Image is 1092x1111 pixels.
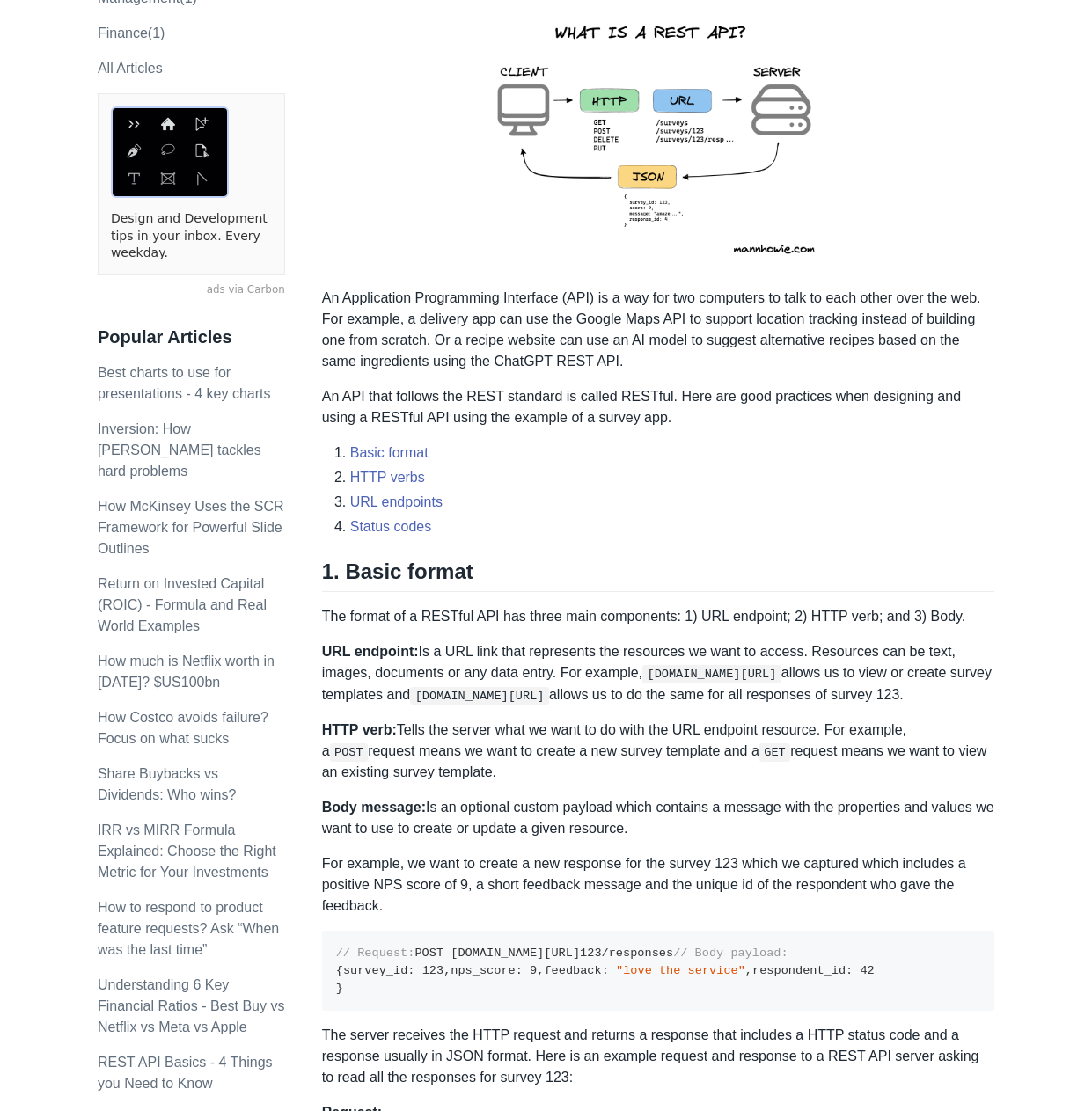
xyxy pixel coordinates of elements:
p: For example, we want to create a new response for the survey 123 which we captured which includes... [322,853,994,917]
span: 42 [860,964,874,977]
a: How much is Netflix worth in [DATE]? $US100bn [98,654,275,690]
code: GET [759,743,790,761]
h3: Popular Articles [98,326,285,348]
a: Inversion: How [PERSON_NAME] tackles hard problems [98,421,261,479]
span: 123 [580,947,601,960]
a: Design and Development tips in your inbox. Every weekday. [111,210,272,262]
span: , [443,964,451,977]
a: Return on Invested Capital (ROIC) - Formula and Real World Examples [98,576,267,633]
h2: 1. Basic format [322,559,994,592]
p: Tells the server what we want to do with the URL endpoint resource. For example, a request means ... [322,720,994,783]
span: // Body payload: [673,947,788,960]
span: } [336,982,343,995]
span: { [336,964,343,977]
p: Is an optional custom payload which contains a message with the properties and values we want to ... [322,797,994,839]
p: The format of a RESTful API has three main components: 1) URL endpoint; 2) HTTP verb; and 3) Body. [322,606,994,627]
a: All Articles [98,61,163,76]
code: [DOMAIN_NAME][URL] [410,687,549,705]
a: How to respond to product feature requests? Ask “When was the last time” [98,900,279,957]
a: Share Buybacks vs Dividends: Who wins? [98,766,236,802]
span: : [846,964,853,977]
code: POST [330,743,369,761]
a: Basic format [350,445,429,460]
p: An API that follows the REST standard is called RESTful. Here are good practices when designing a... [322,386,994,428]
a: IRR vs MIRR Formula Explained: Choose the Right Metric for Your Investments [98,822,276,880]
span: , [745,964,752,977]
a: How McKinsey Uses the SCR Framework for Powerful Slide Outlines [98,499,284,556]
img: ads via Carbon [111,106,229,198]
a: Best charts to use for presentations - 4 key charts [98,365,271,401]
a: How Costco avoids failure? Focus on what sucks [98,710,268,746]
a: URL endpoints [350,494,443,509]
strong: URL endpoint: [322,644,419,659]
a: HTTP verbs [350,470,425,485]
strong: Body message: [322,800,426,815]
span: , [537,964,544,977]
code: [DOMAIN_NAME][URL] [642,665,781,683]
p: The server receives the HTTP request and returns a response that includes a HTTP status code and ... [322,1025,994,1088]
span: : [407,964,414,977]
a: Understanding 6 Key Financial Ratios - Best Buy vs Netflix vs Meta vs Apple [98,977,285,1034]
p: Is a URL link that represents the resources we want to access. Resources can be text, images, doc... [322,641,994,705]
a: Finance(1) [98,26,165,40]
span: 123 [422,964,443,977]
span: : [602,964,609,977]
strong: HTTP verb: [322,722,397,737]
code: POST [DOMAIN_NAME][URL] /responses survey_id nps_score feedback respondent_id [336,947,875,994]
span: : [516,964,523,977]
a: REST API Basics - 4 Things you Need to Know [98,1055,273,1091]
p: An Application Programming Interface (API) is a way for two computers to talk to each other over ... [322,288,994,372]
a: Status codes [350,519,432,534]
span: "love the service" [616,964,745,977]
img: rest-api [465,1,851,274]
a: ads via Carbon [98,282,285,298]
span: 9 [530,964,537,977]
span: // Request: [336,947,415,960]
